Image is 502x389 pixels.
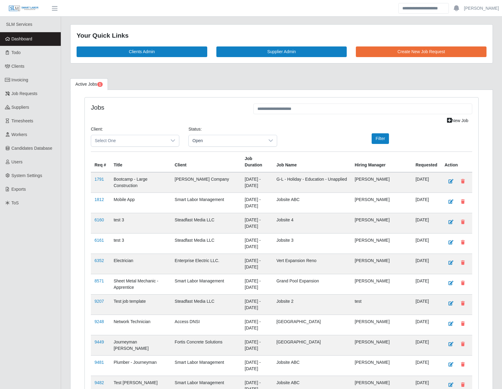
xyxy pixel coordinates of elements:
a: 6160 [95,217,104,222]
span: ToS [12,200,19,205]
a: 6352 [95,258,104,263]
a: New Job [443,115,472,126]
a: 9248 [95,319,104,324]
span: Select One [91,135,167,146]
td: G-L - Holiday - Education - Unapplied [273,172,351,193]
img: SLM Logo [9,5,39,12]
td: [PERSON_NAME] [351,254,412,274]
th: Client [171,152,241,172]
a: Clients Admin [77,46,207,57]
label: Status: [188,126,202,132]
td: Sheet Metal Mechanic - Apprentice [110,274,171,294]
th: Job Duration [241,152,273,172]
td: Plumber - Journeyman [110,355,171,376]
td: Enterprise Electric LLC. [171,254,241,274]
a: 9482 [95,380,104,385]
span: Users [12,159,23,164]
a: 9207 [95,299,104,304]
td: [PERSON_NAME] Company [171,172,241,193]
span: SLM Services [6,22,32,27]
td: Jobsite 3 [273,233,351,254]
span: Timesheets [12,118,33,123]
td: [DATE] - [DATE] [241,335,273,355]
td: Electrician [110,254,171,274]
input: Search [398,3,449,14]
a: Create New Job Request [356,46,487,57]
th: Hiring Manager [351,152,412,172]
td: [DATE] - [DATE] [241,254,273,274]
td: [PERSON_NAME] [351,335,412,355]
span: Invoicing [12,77,28,82]
td: [DATE] - [DATE] [241,274,273,294]
a: 9449 [95,340,104,344]
span: System Settings [12,173,42,178]
span: Exports [12,187,26,192]
span: Todo [12,50,21,55]
a: Supplier Admin [216,46,347,57]
a: 1812 [95,197,104,202]
th: Req # [91,152,110,172]
td: test 3 [110,233,171,254]
td: [PERSON_NAME] [351,274,412,294]
td: Jobsite 4 [273,213,351,233]
label: Client: [91,126,103,132]
td: [DATE] [412,213,441,233]
th: Requested [412,152,441,172]
td: Bootcamp - Large Construction [110,172,171,193]
td: [DATE] [412,193,441,213]
a: 6161 [95,238,104,243]
td: [DATE] [412,335,441,355]
td: [DATE] [412,355,441,376]
a: 1791 [95,177,104,182]
td: [DATE] [412,233,441,254]
a: [PERSON_NAME] [464,5,499,12]
td: Jobsite ABC [273,193,351,213]
span: Suppliers [12,105,29,110]
td: [DATE] [412,274,441,294]
td: Smart Labor Management [171,274,241,294]
td: Vert Expansion Reno [273,254,351,274]
td: [PERSON_NAME] [351,193,412,213]
td: [PERSON_NAME] [351,355,412,376]
td: test 3 [110,213,171,233]
th: Job Name [273,152,351,172]
td: Smart Labor Management [171,193,241,213]
td: [DATE] - [DATE] [241,172,273,193]
td: [PERSON_NAME] [351,213,412,233]
th: Title [110,152,171,172]
td: [GEOGRAPHIC_DATA] [273,315,351,335]
td: Steadfast Media LLC [171,213,241,233]
td: [DATE] - [DATE] [241,213,273,233]
td: [DATE] [412,294,441,315]
td: [DATE] - [DATE] [241,193,273,213]
span: Workers [12,132,27,137]
th: Action [441,152,472,172]
span: Job Requests [12,91,38,96]
td: Fortis Concrete Solutions [171,335,241,355]
span: Pending Jobs [97,82,103,87]
td: [DATE] - [DATE] [241,355,273,376]
td: [DATE] [412,172,441,193]
td: Jobsite ABC [273,355,351,376]
button: Filter [372,133,389,144]
td: Steadfast Media LLC [171,233,241,254]
td: Network Technician [110,315,171,335]
td: Mobile App [110,193,171,213]
td: [DATE] [412,254,441,274]
td: Jobsite 2 [273,294,351,315]
td: Smart Labor Management [171,355,241,376]
td: [DATE] - [DATE] [241,294,273,315]
td: test [351,294,412,315]
td: Steadfast Media LLC [171,294,241,315]
td: [PERSON_NAME] [351,315,412,335]
span: Candidates Database [12,146,53,151]
a: 9481 [95,360,104,365]
span: Clients [12,64,25,69]
h4: Jobs [91,104,244,111]
td: [PERSON_NAME] [351,172,412,193]
a: 8571 [95,278,104,283]
span: Dashboard [12,36,33,41]
td: [GEOGRAPHIC_DATA] [273,335,351,355]
td: [DATE] [412,315,441,335]
td: Journeyman [PERSON_NAME] [110,335,171,355]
